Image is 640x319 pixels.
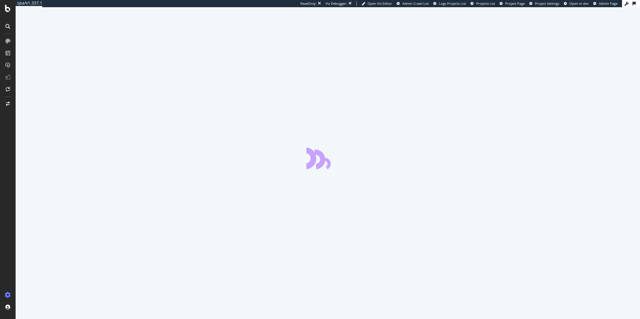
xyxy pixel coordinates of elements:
[569,1,589,6] span: Open in dev
[529,1,559,6] a: Project Settings
[535,1,559,6] span: Project Settings
[564,1,589,6] a: Open in dev
[300,1,317,6] div: ReadOnly:
[368,1,392,6] span: Open Viz Editor
[500,1,525,6] a: Project Page
[470,1,495,6] a: Projects List
[439,1,466,6] span: Logs Projects List
[326,1,347,6] div: Viz Debugger:
[397,1,429,6] a: Admin Crawl List
[402,1,429,6] span: Admin Crawl List
[433,1,466,6] a: Logs Projects List
[599,1,617,6] span: Admin Page
[505,1,525,6] span: Project Page
[593,1,617,6] a: Admin Page
[362,1,392,6] a: Open Viz Editor
[306,148,350,169] div: animation
[476,1,495,6] span: Projects List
